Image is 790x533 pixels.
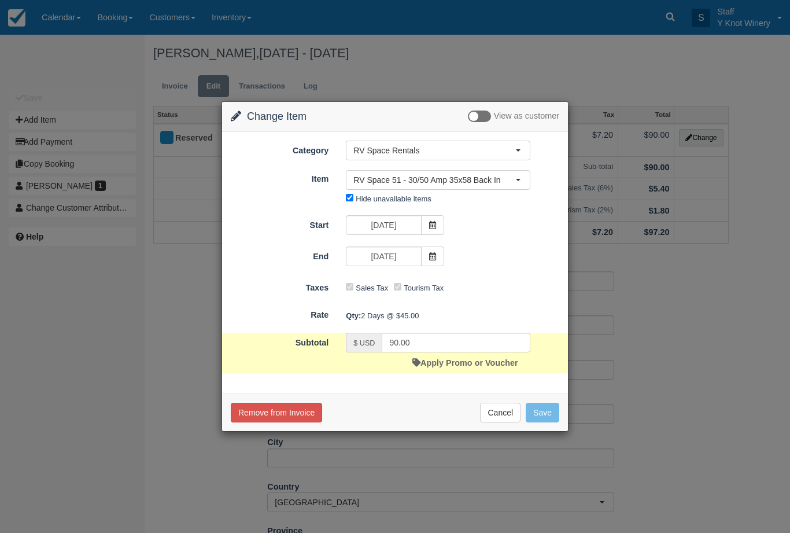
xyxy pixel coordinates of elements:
label: Item [222,169,337,185]
label: Tourism Tax [404,284,444,292]
label: Rate [222,305,337,321]
label: Taxes [222,278,337,294]
span: RV Space 51 - 30/50 Amp 35x58 Back In [353,174,515,186]
label: Sales Tax [356,284,388,292]
label: Category [222,141,337,157]
button: Cancel [480,403,520,422]
label: End [222,247,337,263]
span: RV Space Rentals [353,145,515,156]
label: Start [222,215,337,231]
button: RV Space Rentals [346,141,530,160]
strong: Qty [346,311,361,320]
span: View as customer [494,112,559,121]
button: Remove from Invoice [231,403,322,422]
button: RV Space 51 - 30/50 Amp 35x58 Back In [346,170,530,190]
label: Subtotal [222,333,337,349]
a: Apply Promo or Voucher [412,358,518,367]
div: 2 Days @ $45.00 [337,306,568,325]
label: Hide unavailable items [356,194,431,203]
button: Save [526,403,559,422]
small: $ USD [353,339,375,347]
span: Change Item [247,111,307,122]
